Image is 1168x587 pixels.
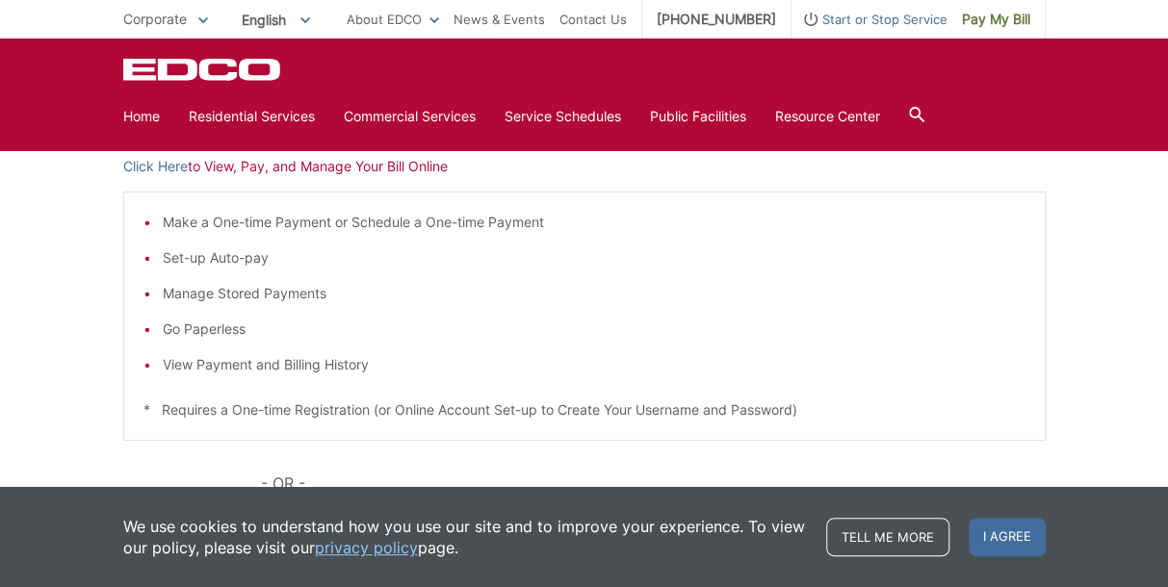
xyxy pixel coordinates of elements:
p: We use cookies to understand how you use our site and to improve your experience. To view our pol... [123,516,807,558]
span: Pay My Bill [962,9,1030,30]
p: * Requires a One-time Registration (or Online Account Set-up to Create Your Username and Password) [143,399,1025,421]
li: Make a One-time Payment or Schedule a One-time Payment [163,212,1025,233]
a: About EDCO [347,9,439,30]
a: Public Facilities [650,106,746,127]
li: Set-up Auto-pay [163,247,1025,268]
a: Service Schedules [505,106,621,127]
a: Resource Center [775,106,880,127]
a: Residential Services [189,106,315,127]
span: English [227,4,324,36]
a: Click Here [123,156,188,177]
li: View Payment and Billing History [163,354,1025,375]
span: I agree [969,518,1046,556]
a: privacy policy [315,537,418,558]
p: to View, Pay, and Manage Your Bill Online [123,156,1046,177]
a: Contact Us [559,9,627,30]
li: Manage Stored Payments [163,283,1025,304]
p: - OR - [261,470,1045,497]
a: Commercial Services [344,106,476,127]
li: Go Paperless [163,319,1025,340]
a: Home [123,106,160,127]
a: EDCD logo. Return to the homepage. [123,58,283,81]
a: Tell me more [826,518,949,556]
a: News & Events [454,9,545,30]
span: Corporate [123,11,187,27]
